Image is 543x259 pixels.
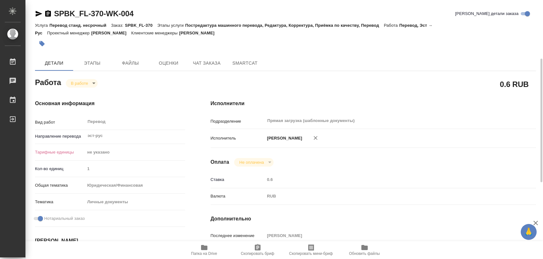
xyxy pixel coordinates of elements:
[157,23,185,28] p: Этапы услуги
[35,199,85,205] p: Тематика
[66,79,98,88] div: В работе
[384,23,400,28] p: Работа
[35,182,85,189] p: Общая тематика
[211,215,536,223] h4: Дополнительно
[35,76,61,88] h2: Работа
[191,251,217,256] span: Папка на Drive
[349,251,380,256] span: Обновить файлы
[211,233,265,239] p: Последнее изменение
[35,237,185,245] h4: [PERSON_NAME]
[35,133,85,140] p: Направление перевода
[289,251,333,256] span: Скопировать мини-бриф
[85,164,185,173] input: Пустое поле
[35,100,185,107] h4: Основная информация
[125,23,157,28] p: SPBK_FL-370
[178,241,231,259] button: Папка на Drive
[35,10,43,18] button: Скопировать ссылку для ЯМессенджера
[230,59,260,67] span: SmartCat
[521,224,537,240] button: 🙏
[211,100,536,107] h4: Исполнители
[35,119,85,126] p: Вид работ
[35,23,49,28] p: Услуга
[111,23,125,28] p: Заказ:
[191,59,222,67] span: Чат заказа
[211,158,229,166] h4: Оплата
[44,215,85,222] span: Нотариальный заказ
[179,31,219,35] p: [PERSON_NAME]
[237,160,266,165] button: Не оплачена
[85,197,185,207] div: Личные документы
[234,158,273,167] div: В работе
[77,59,108,67] span: Этапы
[241,251,274,256] span: Скопировать бриф
[500,79,529,90] h2: 0.6 RUB
[153,59,184,67] span: Оценки
[523,225,534,239] span: 🙏
[231,241,284,259] button: Скопировать бриф
[69,81,90,86] button: В работе
[35,166,85,172] p: Кол-во единиц
[284,241,338,259] button: Скопировать мини-бриф
[265,231,509,240] input: Пустое поле
[35,37,49,51] button: Добавить тэг
[49,23,111,28] p: Перевод станд. несрочный
[338,241,391,259] button: Обновить файлы
[309,131,323,145] button: Удалить исполнителя
[39,59,69,67] span: Детали
[91,31,131,35] p: [PERSON_NAME]
[211,118,265,125] p: Подразделение
[35,149,85,155] p: Тарифные единицы
[265,175,509,184] input: Пустое поле
[115,59,146,67] span: Файлы
[265,191,509,202] div: RUB
[211,193,265,199] p: Валюта
[185,23,384,28] p: Постредактура машинного перевода, Редактура, Корректура, Приёмка по качеству, Перевод
[211,176,265,183] p: Ставка
[47,31,91,35] p: Проектный менеджер
[455,11,519,17] span: [PERSON_NAME] детали заказа
[44,10,52,18] button: Скопировать ссылку
[265,135,302,141] p: [PERSON_NAME]
[211,135,265,141] p: Исполнитель
[54,9,134,18] a: SPBK_FL-370-WK-004
[85,180,185,191] div: Юридическая/Финансовая
[85,147,185,158] div: не указано
[131,31,179,35] p: Клиентские менеджеры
